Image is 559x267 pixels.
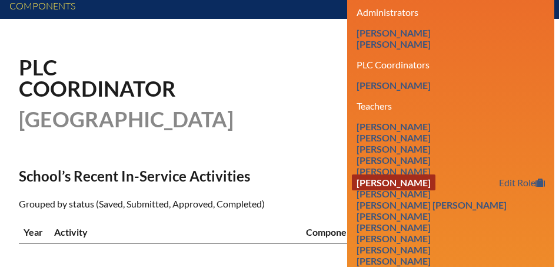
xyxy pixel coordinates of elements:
a: Edit Role [494,174,550,190]
span: PLC Coordinator [19,54,176,101]
a: [PERSON_NAME] [352,141,435,157]
a: [PERSON_NAME] [352,163,435,179]
a: [PERSON_NAME] [352,230,435,246]
a: [PERSON_NAME] [352,219,435,235]
a: [PERSON_NAME] [352,208,435,224]
a: [PERSON_NAME] [352,25,435,41]
h3: Administrators [357,6,545,18]
a: [PERSON_NAME] [PERSON_NAME] [352,197,511,213]
th: Activity [49,221,301,243]
a: [PERSON_NAME] [352,174,435,190]
h3: PLC Coordinators [357,59,545,70]
p: Grouped by status (Saved, Submitted, Approved, Completed) [19,196,433,212]
th: Year [19,221,49,243]
a: [PERSON_NAME] [352,118,435,134]
h2: School’s Recent In-Service Activities [19,167,433,184]
a: [PERSON_NAME] [352,130,435,146]
a: [PERSON_NAME] [352,36,435,52]
a: [PERSON_NAME] [352,77,435,93]
th: Component [301,221,477,243]
h3: Teachers [357,100,545,111]
a: [PERSON_NAME] [352,186,435,202]
a: [PERSON_NAME] [352,152,435,168]
a: [PERSON_NAME] [352,242,435,258]
span: [GEOGRAPHIC_DATA] [19,106,234,132]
